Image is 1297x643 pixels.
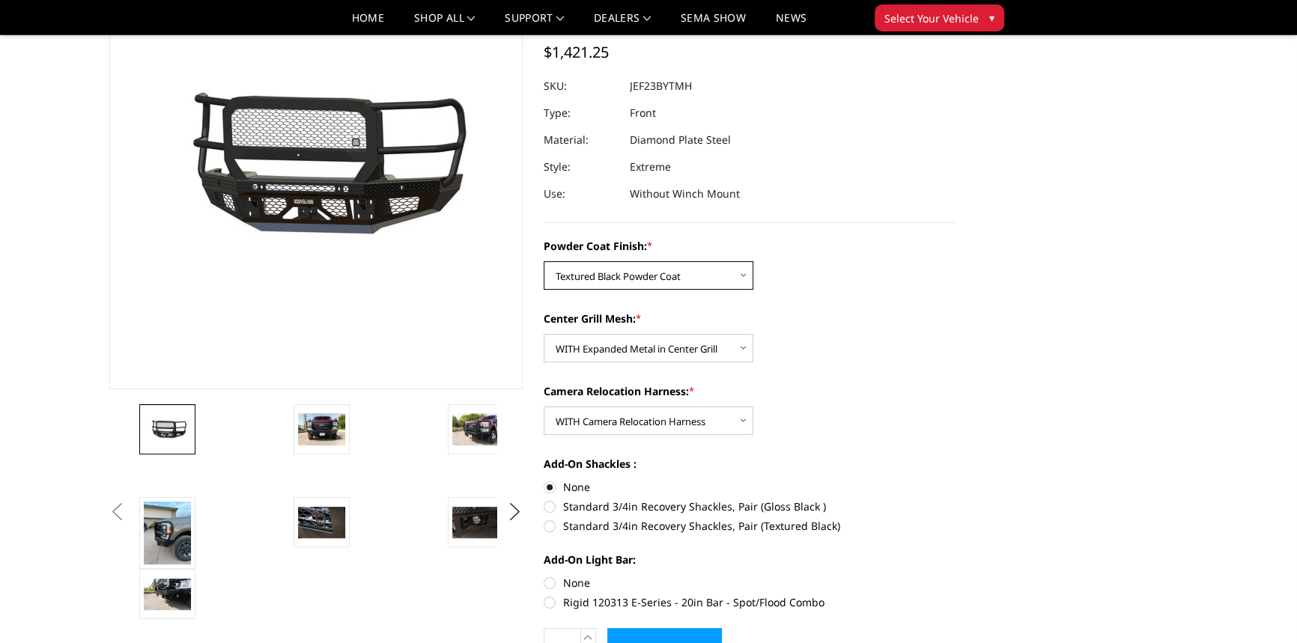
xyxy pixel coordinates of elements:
span: $1,421.25 [544,42,609,62]
img: 2023-2026 Ford F250-350 - FT Series - Extreme Front Bumper [298,507,345,538]
img: 2023-2026 Ford F250-350 - FT Series - Extreme Front Bumper [144,579,191,610]
dt: Material: [544,127,619,153]
img: 2023-2026 Ford F250-350 - FT Series - Extreme Front Bumper [452,507,499,538]
a: News [776,13,807,34]
label: None [544,575,957,591]
img: 2023-2026 Ford F250-350 - FT Series - Extreme Front Bumper [144,502,191,564]
a: Home [352,13,384,34]
label: Add-On Light Bar: [544,552,957,567]
span: ▾ [989,10,994,25]
span: Select Your Vehicle [884,10,979,26]
button: Next [504,501,526,523]
dt: Use: [544,180,619,207]
label: None [544,479,957,495]
a: Dealers [594,13,651,34]
img: 2023-2026 Ford F250-350 - FT Series - Extreme Front Bumper [298,413,345,445]
dt: Type: [544,100,619,127]
a: SEMA Show [681,13,746,34]
label: Standard 3/4in Recovery Shackles, Pair (Gloss Black ) [544,499,957,514]
dd: Extreme [630,153,671,180]
label: Powder Coat Finish: [544,238,957,254]
button: Select Your Vehicle [875,4,1004,31]
a: Support [505,13,564,34]
img: 2023-2026 Ford F250-350 - FT Series - Extreme Front Bumper [144,418,191,440]
label: Standard 3/4in Recovery Shackles, Pair (Textured Black) [544,518,957,534]
a: shop all [414,13,475,34]
label: Camera Relocation Harness: [544,383,957,399]
iframe: Chat Widget [1222,571,1297,643]
button: Previous [106,501,128,523]
dt: Style: [544,153,619,180]
dt: SKU: [544,73,619,100]
dd: Diamond Plate Steel [630,127,731,153]
label: Rigid 120313 E-Series - 20in Bar - Spot/Flood Combo [544,594,957,610]
dd: Front [630,100,656,127]
img: 2023-2026 Ford F250-350 - FT Series - Extreme Front Bumper [452,413,499,445]
label: Add-On Shackles : [544,456,957,472]
dd: Without Winch Mount [630,180,740,207]
dd: JEF23BYTMH [630,73,692,100]
label: Center Grill Mesh: [544,311,957,326]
